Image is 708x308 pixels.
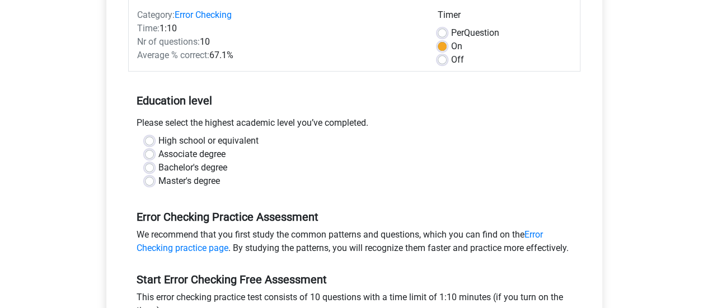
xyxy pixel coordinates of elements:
[158,148,226,161] label: Associate degree
[128,228,580,259] div: We recommend that you first study the common patterns and questions, which you can find on the . ...
[438,8,571,26] div: Timer
[129,35,429,49] div: 10
[451,53,464,67] label: Off
[137,10,175,20] span: Category:
[175,10,232,20] a: Error Checking
[137,36,200,47] span: Nr of questions:
[451,27,464,38] span: Per
[451,40,462,53] label: On
[137,273,572,286] h5: Start Error Checking Free Assessment
[137,23,160,34] span: Time:
[137,89,572,112] h5: Education level
[137,229,543,253] a: Error Checking practice page
[128,116,580,134] div: Please select the highest academic level you’ve completed.
[158,161,227,174] label: Bachelor's degree
[158,134,259,148] label: High school or equivalent
[129,49,429,62] div: 67.1%
[158,174,220,188] label: Master's degree
[137,210,572,224] h5: Error Checking Practice Assessment
[137,50,209,60] span: Average % correct:
[129,22,429,35] div: 1:10
[451,26,499,40] label: Question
